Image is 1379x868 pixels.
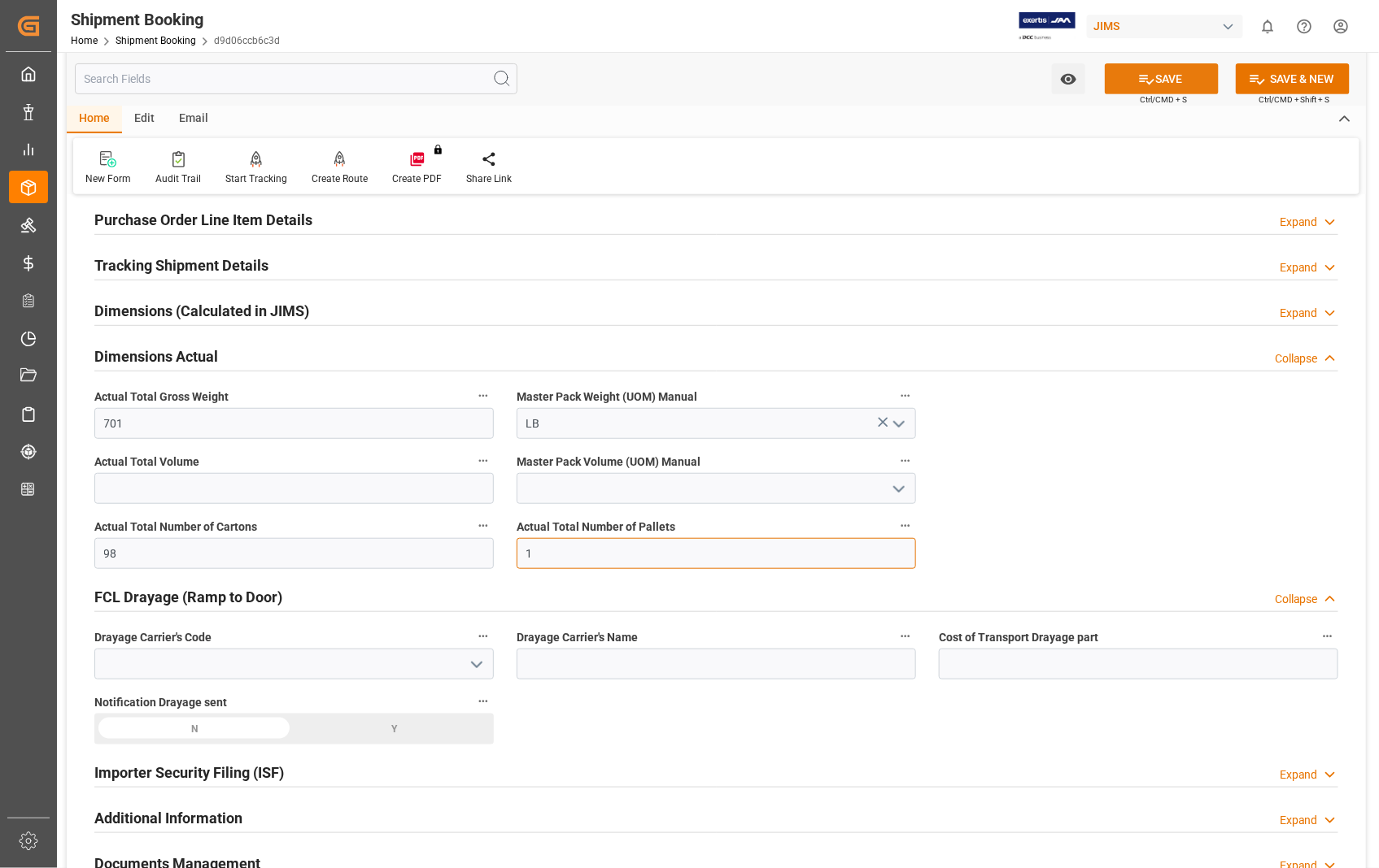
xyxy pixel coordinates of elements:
[1280,812,1318,829] div: Expand
[1280,766,1318,783] div: Expand
[1280,214,1318,231] div: Expand
[94,629,212,646] span: Drayage Carrier's Code
[1275,591,1318,608] div: Collapse
[885,476,910,501] button: open menu
[1280,305,1318,322] div: Expand
[1259,93,1330,106] span: Ctrl/CMD + Shift + S
[1087,11,1250,41] button: JIMS
[1236,63,1350,94] button: SAVE & NEW
[94,209,312,231] h2: Purchase Order Line Item Details
[1019,12,1076,41] img: Exertis%20JAM%20-%20Email%20Logo.jpg_1722504956.jpg
[94,454,199,471] span: Actual Total Volume
[122,106,167,133] div: Edit
[895,450,916,471] button: Master Pack Volume (UOM) Manual
[1280,259,1318,276] div: Expand
[1052,63,1085,94] button: open menu
[94,694,227,711] span: Notification Drayage sent
[939,629,1098,646] span: Cost of Transport Drayage part
[1105,63,1219,94] button: SAVE
[517,629,638,646] span: Drayage Carrier's Name
[94,714,294,744] div: N
[94,254,268,276] h2: Tracking Shipment Details
[517,388,697,406] span: Master Pack Weight (UOM) Manual
[312,171,368,186] div: Create Route
[167,106,220,133] div: Email
[94,388,229,406] span: Actual Total Gross Weight
[94,762,284,783] h2: Importer Security Filing (ISF)
[71,35,98,46] a: Home
[1087,15,1243,38] div: JIMS
[895,515,916,536] button: Actual Total Number of Pallets
[473,385,494,406] button: Actual Total Gross Weight
[517,519,675,536] span: Actual Total Number of Pallets
[71,7,280,32] div: Shipment Booking
[85,171,131,186] div: New Form
[463,652,487,677] button: open menu
[473,450,494,471] button: Actual Total Volume
[94,586,282,608] h2: FCL Drayage (Ramp to Door)
[1286,8,1323,45] button: Help Center
[473,691,494,712] button: Notification Drayage sent
[1250,8,1286,45] button: show 0 new notifications
[225,171,287,186] div: Start Tracking
[94,807,242,829] h2: Additional Information
[466,171,512,186] div: Share Link
[1140,93,1187,106] span: Ctrl/CMD + S
[67,106,122,133] div: Home
[895,626,916,647] button: Drayage Carrier's Name
[1317,626,1338,647] button: Cost of Transport Drayage part
[1275,350,1318,367] div: Collapse
[75,63,517,94] input: Search Fields
[895,385,916,406] button: Master Pack Weight (UOM) Manual
[473,515,494,536] button: Actual Total Number of Cartons
[885,411,910,436] button: open menu
[517,454,700,471] span: Master Pack Volume (UOM) Manual
[155,171,201,186] div: Audit Trail
[294,714,493,744] div: Y
[473,626,494,647] button: Drayage Carrier's Code
[116,35,196,46] a: Shipment Booking
[94,345,218,367] h2: Dimensions Actual
[94,300,309,322] h2: Dimensions (Calculated in JIMS)
[94,519,257,536] span: Actual Total Number of Cartons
